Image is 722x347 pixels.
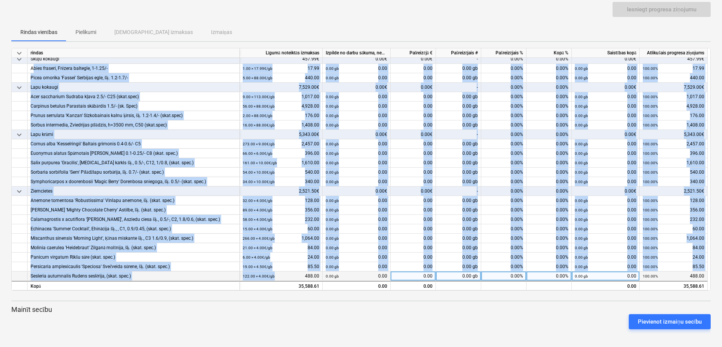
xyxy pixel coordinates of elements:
div: 0.00% [526,158,572,168]
div: Pievienot izmaiņu secību [638,317,702,327]
span: keyboard_arrow_down [15,49,24,58]
div: 0.00% [526,262,572,271]
div: 0.00€ [323,187,391,196]
div: 0.00% [526,224,572,234]
div: 0.00% [481,83,526,92]
small: 0.00 gb [326,76,339,80]
div: Lapu kokaugi [31,83,236,92]
div: 0.00 [391,73,436,83]
div: 0.00 [391,243,436,253]
div: 1,408.00 [643,120,704,130]
small: 0.00 gb [326,246,339,250]
div: 5,343.00€ [240,130,323,139]
small: 0.00 gb [575,66,588,71]
p: Pielikumi [75,28,96,36]
div: 7,529.00€ [240,83,323,92]
small: 0.00 gb [326,104,339,108]
small: 0.00 gb [326,255,339,259]
div: 0.00 gb [436,168,481,177]
div: Euonymus alatus Spārnotais [PERSON_NAME] 0.1-0.25/- C8 (skat. spec.) [31,149,236,158]
div: 0.00% [526,102,572,111]
small: 0.00 gb [575,255,588,259]
div: 0.00% [526,54,572,64]
div: 232.00 [643,215,704,224]
small: 0.00 gb [326,170,339,174]
div: 232.00 [243,215,319,224]
div: Izpilde no darbu sākuma, neskaitot kārtējā mēneša izpildi [323,48,391,58]
div: 0.00% [526,243,572,253]
small: 0.00 gb [575,246,588,250]
div: 0.00 [326,120,387,130]
div: Sorbaria sorbifolia 'Sem' Pīlādžlapu sorbārija, šķ. 0.7/- (skat. spec.) [31,168,236,177]
div: 0.00 [575,253,636,262]
div: Abies fraseri, Frēzera baltegle, 1-1.25/- [31,64,236,73]
div: 0.00% [481,177,526,187]
div: Kopā [28,281,240,290]
div: 540.00 [643,168,704,177]
div: 0.00% [526,253,572,262]
div: 0.00 gb [436,92,481,102]
div: 1,017.00 [243,92,319,102]
div: 0.00 [326,64,387,73]
div: 0.00 [326,177,387,187]
div: 0.00 [326,224,387,234]
div: 0.00 [326,215,387,224]
div: 0.00% [526,205,572,215]
div: 396.00 [243,149,319,158]
small: 100.00% [643,76,658,80]
div: 176.00 [643,111,704,120]
div: 84.00 [643,243,704,253]
div: 0.00€ [572,187,640,196]
div: Picea omorika 'Fassei' Serbijas egle, šķ. 1.2-1.7/- [31,73,236,83]
div: 0.00% [526,196,572,205]
div: 0.00 gb [436,253,481,262]
div: Echinacea 'Summer Cocktail', Ehinācija šķ., , C1, 0.9/0.45, (skat. spec.) [31,224,236,234]
small: 21.00 × 4.00€ / gb [243,246,272,250]
small: 0.00 gb [575,208,588,212]
div: 0.00% [526,271,572,281]
div: Acer saccharium Sudraba kļava 2.5/- C25 (skat.spec) [31,92,236,102]
div: 0.00 [326,253,387,262]
div: 4,928.00 [243,102,319,111]
div: 0.00€ [323,54,391,64]
div: 0.00 [326,111,387,120]
div: Kopā % [526,48,572,58]
div: 540.00 [243,168,319,177]
div: Anemone tomentosa 'Robustissima' Vīnlapu anemone, šķ. (skat. spec.) [31,196,236,205]
div: 0.00 [575,177,636,187]
div: 0.00% [526,73,572,83]
div: 0.00 [326,234,387,243]
div: Symphoricarpos x doorenbosii 'Magic Berry' Dorenbosa sniegoga, šķ. 0.5/- (skat. spec.) [31,177,236,187]
div: 0.00 [391,120,436,130]
div: Saistības kopā [572,48,640,58]
span: keyboard_arrow_down [15,83,24,92]
small: 0.00 gb [326,208,339,212]
div: 0.00% [526,215,572,224]
div: 7,529.00€ [640,83,708,92]
div: Skuju kokaugi [31,54,236,64]
div: 0.00 gb [436,102,481,111]
div: 0.00 gb [436,139,481,149]
div: 0.00% [526,234,572,243]
div: 0.00 [575,73,636,83]
div: 0.00% [481,234,526,243]
small: 0.00 gb [575,227,588,231]
small: 0.00 gb [326,227,339,231]
small: 58.00 × 4.00€ / gb [243,217,272,222]
div: 2,521.50€ [240,187,323,196]
small: 32.00 × 4.00€ / gb [243,199,272,203]
div: 0.00 [575,111,636,120]
div: 0.00 [326,205,387,215]
div: 0.00 [575,158,636,168]
span: keyboard_arrow_down [15,130,24,139]
small: 100.00% [643,114,658,118]
small: 0.00 gb [326,151,339,156]
div: 0.00€ [572,130,640,139]
div: 0.00 [575,196,636,205]
div: Lapu krūmi [31,130,236,139]
div: 0.00% [526,187,572,196]
div: 128.00 [243,196,319,205]
small: 100.00% [643,161,658,165]
small: 100.00% [643,151,658,156]
div: 396.00 [643,149,704,158]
